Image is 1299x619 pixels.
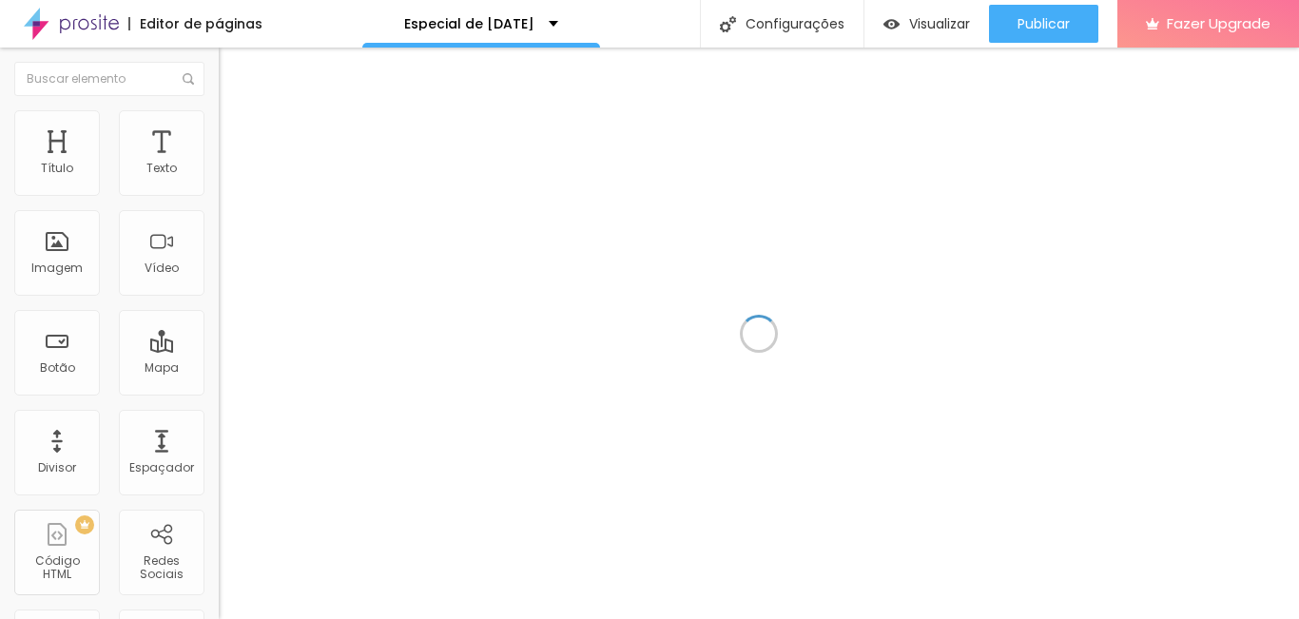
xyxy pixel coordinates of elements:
[40,361,75,375] div: Botão
[128,17,262,30] div: Editor de páginas
[145,261,179,275] div: Vídeo
[31,261,83,275] div: Imagem
[720,16,736,32] img: Icone
[1018,16,1070,31] span: Publicar
[145,361,179,375] div: Mapa
[883,16,900,32] img: view-1.svg
[864,5,989,43] button: Visualizar
[14,62,204,96] input: Buscar elemento
[124,554,199,582] div: Redes Sociais
[19,554,94,582] div: Código HTML
[404,17,534,30] p: Especial de [DATE]
[41,162,73,175] div: Título
[146,162,177,175] div: Texto
[909,16,970,31] span: Visualizar
[183,73,194,85] img: Icone
[989,5,1098,43] button: Publicar
[38,461,76,474] div: Divisor
[1167,15,1270,31] span: Fazer Upgrade
[129,461,194,474] div: Espaçador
